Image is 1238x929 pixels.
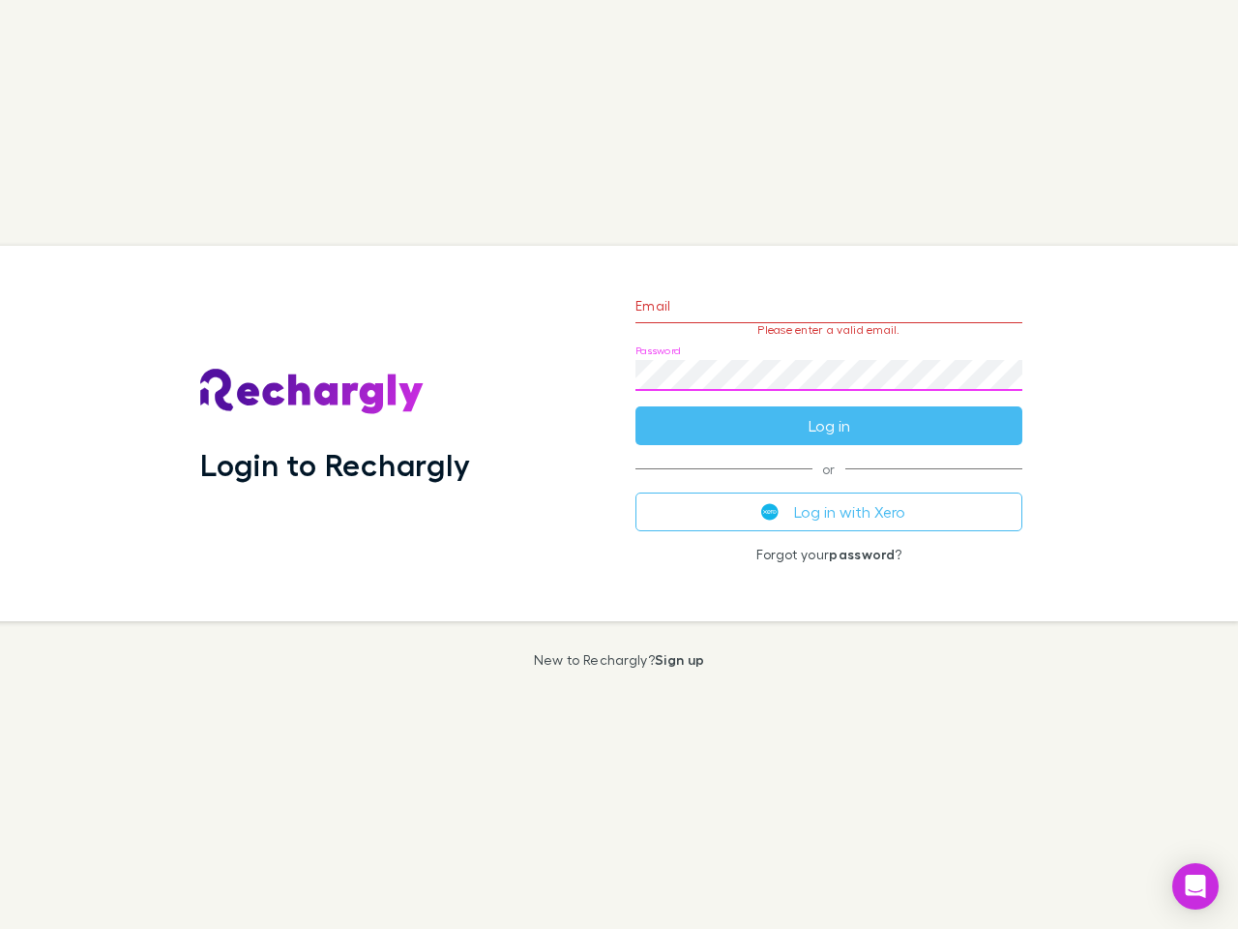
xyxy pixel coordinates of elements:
[635,468,1022,469] span: or
[200,369,425,415] img: Rechargly's Logo
[200,446,470,483] h1: Login to Rechargly
[635,493,1022,531] button: Log in with Xero
[635,344,681,358] label: Password
[534,652,705,668] p: New to Rechargly?
[761,503,779,521] img: Xero's logo
[635,323,1022,337] p: Please enter a valid email.
[829,546,895,562] a: password
[635,547,1022,562] p: Forgot your ?
[655,651,704,668] a: Sign up
[1172,863,1219,910] div: Open Intercom Messenger
[635,406,1022,445] button: Log in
